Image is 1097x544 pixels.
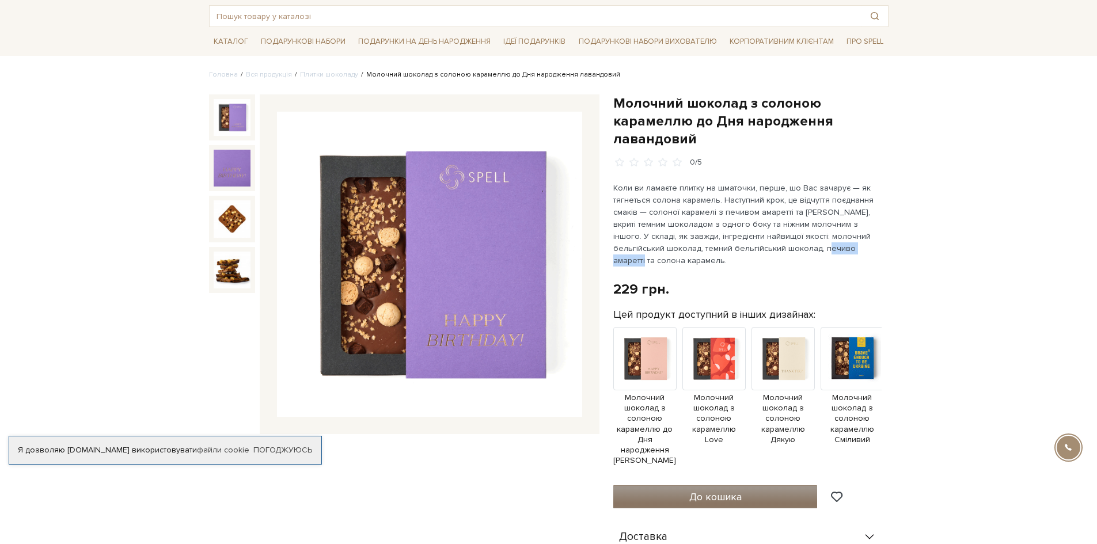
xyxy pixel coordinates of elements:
li: Молочний шоколад з солоною карамеллю до Дня народження лавандовий [358,70,620,80]
img: Продукт [821,327,884,390]
span: Молочний шоколад з солоною карамеллю до Дня народження [PERSON_NAME] [613,393,677,466]
span: До кошика [689,490,742,503]
div: Я дозволяю [DOMAIN_NAME] використовувати [9,445,321,455]
label: Цей продукт доступний в інших дизайнах: [613,308,815,321]
a: Каталог [209,33,253,51]
div: 229 грн. [613,280,669,298]
p: Коли ви ламаєте плитку на шматочки, перше, шо Вас зачарує — як тягнеться солона карамель. Наступн... [613,182,883,267]
img: Молочний шоколад з солоною карамеллю до Дня народження лавандовий [214,99,250,136]
span: Доставка [619,532,667,542]
div: 0/5 [690,157,702,168]
img: Молочний шоколад з солоною карамеллю до Дня народження лавандовий [214,252,250,288]
img: Продукт [682,327,746,390]
a: Головна [209,70,238,79]
a: Подарункові набори [256,33,350,51]
img: Продукт [613,327,677,390]
a: Вся продукція [246,70,292,79]
a: Корпоративним клієнтам [725,32,838,51]
a: Ідеї подарунків [499,33,570,51]
span: Молочний шоколад з солоною карамеллю Сміливий [821,393,884,445]
img: Молочний шоколад з солоною карамеллю до Дня народження лавандовий [214,200,250,237]
a: Погоджуюсь [253,445,312,455]
a: Молочний шоколад з солоною карамеллю Дякую [751,353,815,445]
a: Про Spell [842,33,888,51]
a: Молочний шоколад з солоною карамеллю Сміливий [821,353,884,445]
span: Молочний шоколад з солоною карамеллю Дякую [751,393,815,445]
input: Пошук товару у каталозі [210,6,861,26]
button: Пошук товару у каталозі [861,6,888,26]
a: Молочний шоколад з солоною карамеллю Love [682,353,746,445]
img: Молочний шоколад з солоною карамеллю до Дня народження лавандовий [277,112,582,417]
a: Подарункові набори вихователю [574,32,722,51]
button: До кошика [613,485,818,508]
a: файли cookie [197,445,249,455]
a: Подарунки на День народження [354,33,495,51]
a: Плитки шоколаду [300,70,358,79]
img: Молочний шоколад з солоною карамеллю до Дня народження лавандовий [214,150,250,187]
h1: Молочний шоколад з солоною карамеллю до Дня народження лавандовий [613,94,889,149]
a: Молочний шоколад з солоною карамеллю до Дня народження [PERSON_NAME] [613,353,677,466]
img: Продукт [751,327,815,390]
span: Молочний шоколад з солоною карамеллю Love [682,393,746,445]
